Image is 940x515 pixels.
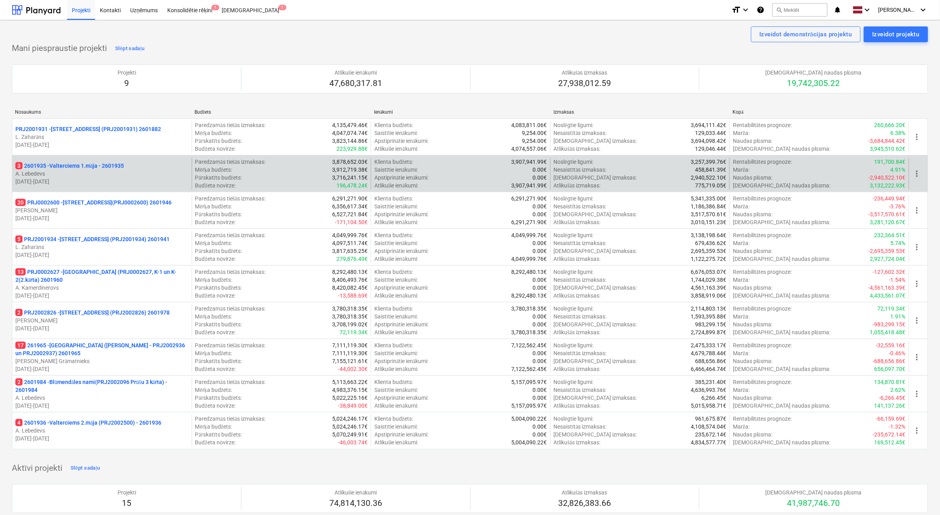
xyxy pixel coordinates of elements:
[695,145,726,153] p: 129,046.44€
[15,243,189,251] p: L. Zaharāns
[374,129,418,137] p: Saistītie ienākumi :
[374,305,413,313] p: Klienta budžets :
[875,158,906,166] p: 191,700.84€
[889,202,906,210] p: -3.76%
[15,109,188,115] div: Nosaukums
[533,174,547,182] p: 0.00€
[691,210,726,218] p: 3,517,570.61€
[15,427,189,434] p: A. Lebedevs
[873,29,919,39] div: Izveidot projektu
[374,231,413,239] p: Klienta budžets :
[554,174,637,182] p: [DEMOGRAPHIC_DATA] izmaksas :
[15,268,189,300] div: 13PRJ0002627 -[GEOGRAPHIC_DATA] (PRJ0002627, K-1 un K-2(2.kārta) 2601960A. Kamerdinerovs[DATE]-[D...
[15,309,22,316] span: 2
[15,316,189,324] p: [PERSON_NAME]
[195,247,242,255] p: Pārskatīts budžets :
[15,341,189,373] div: 17261965 -[GEOGRAPHIC_DATA] ([PERSON_NAME] - PRJ2002936 un PRJ2002937) 2601965[PERSON_NAME] Grāma...
[891,313,906,320] p: 1.91%
[195,210,242,218] p: Pārskatīts budžets :
[765,78,862,89] p: 19,742,305.22
[332,341,368,349] p: 7,111,119.30€
[875,121,906,129] p: 260,666.20€
[15,235,170,243] p: PRJ2001934 - [STREET_ADDRESS] (PRJ2001934) 2601941
[332,210,368,218] p: 6,527,721.84€
[912,206,922,215] span: more_vert
[691,195,726,202] p: 5,341,335.00€
[870,218,906,226] p: 3,281,120.67€
[512,121,547,129] p: 4,083,811.06€
[338,292,368,300] p: -13,588.69€
[554,341,594,349] p: Noslēgtie līgumi :
[15,365,189,373] p: [DATE] - [DATE]
[512,231,547,239] p: 4,049,999.76€
[374,158,413,166] p: Klienta budžets :
[554,158,594,166] p: Noslēgtie līgumi :
[374,292,418,300] p: Atlikušie ienākumi :
[733,158,792,166] p: Rentabilitātes prognoze :
[878,305,906,313] p: 72,119.34€
[211,5,219,10] span: 1
[195,276,232,284] p: Mērķa budžets :
[512,268,547,276] p: 8,292,480.13€
[374,328,418,336] p: Atlikušie ienākumi :
[873,320,906,328] p: -983,299.15€
[522,129,547,137] p: 9,254.00€
[332,239,368,247] p: 4,097,511.74€
[332,349,368,357] p: 7,111,119.30€
[332,231,368,239] p: 4,049,999.76€
[374,255,418,263] p: Atlikušie ienākumi :
[733,210,772,218] p: Naudas plūsma :
[332,276,368,284] p: 8,406,493.76€
[332,268,368,276] p: 8,292,480.13€
[912,132,922,142] span: more_vert
[731,5,741,15] i: format_size
[554,268,594,276] p: Noslēgtie līgumi :
[733,349,749,357] p: Marža :
[691,276,726,284] p: 1,744,029.38€
[919,5,928,15] i: keyboard_arrow_down
[554,182,601,189] p: Atlikušās izmaksas :
[533,202,547,210] p: 0.00€
[733,121,792,129] p: Rentabilitātes prognoze :
[118,69,136,77] p: Projekti
[15,162,124,170] p: 2601935 - Valterciems 1.māja - 2601935
[554,328,601,336] p: Atlikušās izmaksas :
[870,292,906,300] p: 4,433,561.07€
[533,239,547,247] p: 0.00€
[891,129,906,137] p: 6.38%
[869,247,906,255] p: -2,695,359.53€
[733,239,749,247] p: Marža :
[554,255,601,263] p: Atlikušās izmaksas :
[912,242,922,252] span: more_vert
[695,129,726,137] p: 129,033.44€
[733,320,772,328] p: Naudas plūsma :
[691,202,726,210] p: 1,186,386.84€
[869,210,906,218] p: -3,517,570.61€
[15,133,189,141] p: L. Zaharāns
[15,394,189,402] p: A. Lebedevs
[695,320,726,328] p: 983,299.15€
[15,251,189,259] p: [DATE] - [DATE]
[733,218,830,226] p: [DEMOGRAPHIC_DATA] naudas plūsma :
[374,284,428,292] p: Apstiprinātie ienākumi :
[278,5,286,10] span: 1
[15,342,26,349] span: 17
[695,166,726,174] p: 458,841.39€
[195,121,266,129] p: Paredzamās tiešās izmaksas :
[374,182,418,189] p: Atlikušie ienākumi :
[751,26,861,42] button: Izveidot demonstrācijas projektu
[691,292,726,300] p: 3,858,919.06€
[553,109,727,115] div: Izmaksas
[691,218,726,226] p: 3,010,151.23€
[195,328,235,336] p: Budžeta novirze :
[15,199,172,206] p: PRJ0002600 - [STREET_ADDRESS](PRJ0002600) 2601946
[733,328,830,336] p: [DEMOGRAPHIC_DATA] naudas plūsma :
[554,145,601,153] p: Atlikušās izmaksas :
[374,247,428,255] p: Apstiprinātie ienākumi :
[733,305,792,313] p: Rentabilitātes prognoze :
[195,218,235,226] p: Budžeta novirze :
[512,158,547,166] p: 3,907,941.99€
[332,202,368,210] p: 6,356,617.34€
[733,195,792,202] p: Rentabilitātes prognoze :
[15,178,189,185] p: [DATE] - [DATE]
